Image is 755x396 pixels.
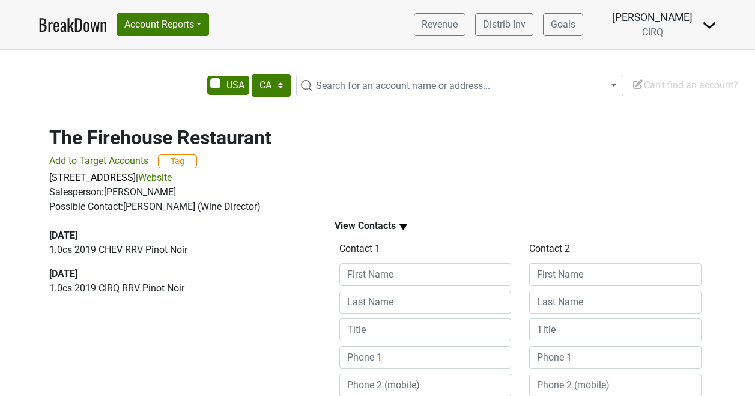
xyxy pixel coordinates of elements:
[49,126,706,149] h2: The Firehouse Restaurant
[529,263,702,286] input: First Name
[316,80,490,91] span: Search for an account name or address...
[642,26,663,38] span: CIRQ
[529,318,702,341] input: Title
[396,219,411,234] img: arrow_down.svg
[612,10,693,25] div: [PERSON_NAME]
[38,12,107,37] a: BreakDown
[339,318,512,341] input: Title
[632,79,738,91] span: Can't find an account?
[339,263,512,286] input: First Name
[702,18,717,32] img: Dropdown Menu
[529,242,570,256] label: Contact 2
[49,281,307,296] p: 1.0 cs 2019 CIRQ RRV Pinot Noir
[49,155,148,166] span: Add to Target Accounts
[529,346,702,369] input: Phone 1
[49,171,706,185] p: |
[49,200,706,214] div: Possible Contact: [PERSON_NAME] (Wine Director)
[49,185,706,200] div: Salesperson: [PERSON_NAME]
[49,267,307,281] div: [DATE]
[529,291,702,314] input: Last Name
[339,242,380,256] label: Contact 1
[475,13,533,36] a: Distrib Inv
[49,172,136,183] a: [STREET_ADDRESS]
[138,172,172,183] a: Website
[158,154,197,168] button: Tag
[632,78,644,90] img: Edit
[543,13,583,36] a: Goals
[49,243,307,257] p: 1.0 cs 2019 CHEV RRV Pinot Noir
[49,228,307,243] div: [DATE]
[339,291,512,314] input: Last Name
[414,13,465,36] a: Revenue
[117,13,209,36] button: Account Reports
[339,346,512,369] input: Phone 1
[335,220,396,231] b: View Contacts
